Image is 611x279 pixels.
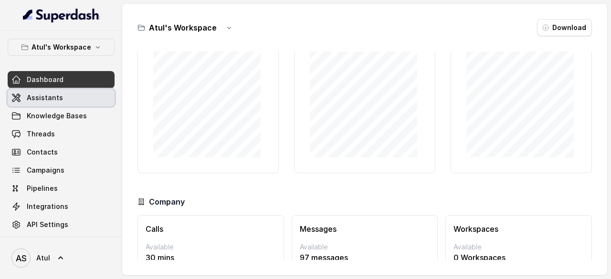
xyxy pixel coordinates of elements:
p: 0 Workspaces [453,252,584,263]
a: Assistants [8,89,115,106]
text: AS [16,253,27,263]
span: Contacts [27,147,58,157]
button: Atul's Workspace [8,39,115,56]
p: Available [453,242,584,252]
span: Campaigns [27,165,64,175]
a: Voices Library [8,234,115,251]
a: Contacts [8,144,115,161]
img: light.svg [23,8,100,23]
span: Threads [27,129,55,139]
span: Atul [36,253,50,263]
h3: Messages [300,223,430,235]
p: Available [146,242,276,252]
p: Atul's Workspace [32,41,91,53]
a: Dashboard [8,71,115,88]
h3: Workspaces [453,223,584,235]
span: API Settings [27,220,68,229]
a: Pipelines [8,180,115,197]
button: Download [537,19,592,36]
h3: Atul's Workspace [149,22,217,33]
a: API Settings [8,216,115,233]
h3: Calls [146,223,276,235]
p: Available [300,242,430,252]
a: Knowledge Bases [8,107,115,124]
span: Knowledge Bases [27,111,87,121]
a: Threads [8,125,115,143]
span: Assistants [27,93,63,103]
span: Pipelines [27,184,58,193]
p: 97 messages [300,252,430,263]
a: Atul [8,245,115,271]
span: Integrations [27,202,68,211]
h3: Company [149,196,185,207]
p: 30 mins [146,252,276,263]
a: Integrations [8,198,115,215]
a: Campaigns [8,162,115,179]
span: Dashboard [27,75,63,84]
